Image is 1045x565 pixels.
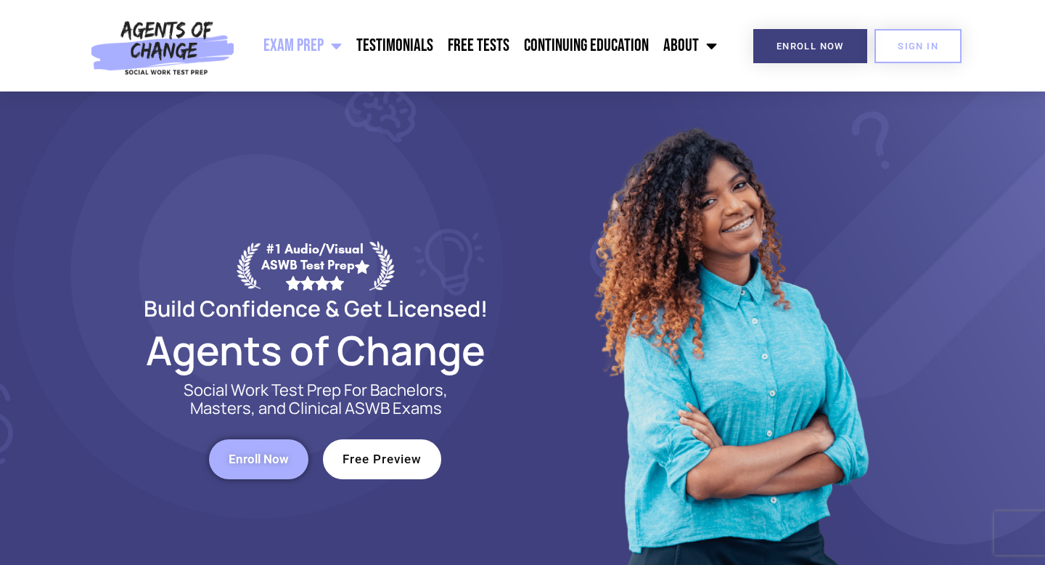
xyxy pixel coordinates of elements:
nav: Menu [242,28,725,64]
a: Enroll Now [209,439,308,479]
a: Testimonials [349,28,440,64]
a: Continuing Education [517,28,656,64]
a: SIGN IN [874,29,962,63]
a: About [656,28,724,64]
div: #1 Audio/Visual ASWB Test Prep [261,241,369,290]
span: SIGN IN [898,41,938,51]
h2: Build Confidence & Get Licensed! [109,298,522,319]
span: Free Preview [343,453,422,466]
a: Exam Prep [256,28,349,64]
span: Enroll Now [229,453,289,466]
a: Enroll Now [753,29,867,63]
a: Free Preview [323,439,441,479]
span: Enroll Now [776,41,844,51]
h2: Agents of Change [109,333,522,367]
p: Social Work Test Prep For Bachelors, Masters, and Clinical ASWB Exams [167,381,464,418]
a: Free Tests [440,28,517,64]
